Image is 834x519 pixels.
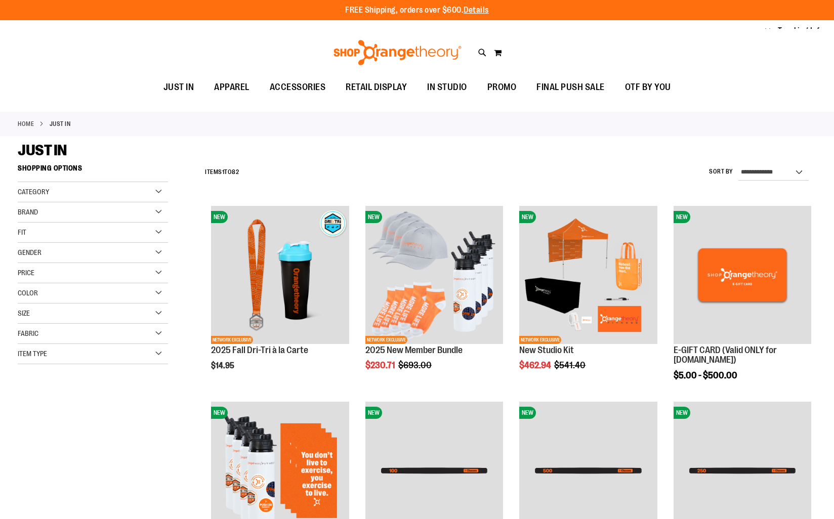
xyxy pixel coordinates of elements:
span: NEW [519,407,536,419]
img: 2025 New Member Bundle [365,206,503,343]
img: New Studio Kit [519,206,657,343]
img: E-GIFT CARD (Valid ONLY for ShopOrangetheory.com) [674,206,811,343]
span: RETAIL DISPLAY [346,76,407,99]
h2: Items to [205,164,239,180]
span: JUST IN [18,142,67,159]
span: $693.00 [398,360,433,370]
span: IN STUDIO [427,76,467,99]
a: 2025 New Member BundleNEWNETWORK EXCLUSIVE [365,206,503,345]
span: APPAREL [214,76,249,99]
a: Details [464,6,489,15]
span: NEW [674,211,690,223]
a: 2025 Fall Dri-Tri à la CarteNEWNETWORK EXCLUSIVE [211,206,349,345]
a: 2025 Fall Dri-Tri à la Carte [211,345,308,355]
span: NEW [211,211,228,223]
span: $541.40 [554,360,587,370]
img: Shop Orangetheory [332,40,463,65]
span: NEW [674,407,690,419]
a: E-GIFT CARD (Valid ONLY for ShopOrangetheory.com)NEW [674,206,811,345]
span: NEW [365,211,382,223]
a: New Studio KitNEWNETWORK EXCLUSIVE [519,206,657,345]
span: Brand [18,208,38,216]
a: Tracking Info [778,25,824,36]
div: product [514,201,662,396]
span: NETWORK EXCLUSIVE [365,336,407,344]
a: JUST IN [153,76,204,99]
a: E-GIFT CARD (Valid ONLY for [DOMAIN_NAME]) [674,345,777,365]
strong: JUST IN [50,119,71,128]
a: PROMO [477,76,527,99]
a: OTF BY YOU [615,76,681,99]
span: FINAL PUSH SALE [536,76,605,99]
span: Price [18,269,34,277]
span: NETWORK EXCLUSIVE [519,336,561,344]
strong: Shopping Options [18,159,168,182]
span: $5.00 - $500.00 [674,370,737,380]
span: Category [18,188,49,196]
label: Sort By [709,167,733,176]
span: 1 [222,168,225,176]
div: product [360,201,508,396]
span: NEW [211,407,228,419]
a: 2025 New Member Bundle [365,345,463,355]
a: RETAIL DISPLAY [336,76,417,99]
span: Color [18,289,38,297]
div: product [206,201,354,396]
p: FREE Shipping, orders over $600. [345,5,489,16]
span: PROMO [487,76,517,99]
a: IN STUDIO [417,76,477,99]
a: Home [18,119,34,128]
a: ACCESSORIES [260,76,336,99]
span: $462.94 [519,360,553,370]
div: product [669,201,816,406]
a: New Studio Kit [519,345,574,355]
span: OTF BY YOU [625,76,671,99]
span: Size [18,309,30,317]
span: NEW [519,211,536,223]
span: $14.95 [211,361,236,370]
img: 2025 Fall Dri-Tri à la Carte [211,206,349,343]
span: NEW [365,407,382,419]
span: NETWORK EXCLUSIVE [211,336,253,344]
span: Fabric [18,329,38,337]
span: ACCESSORIES [270,76,326,99]
span: Fit [18,228,26,236]
a: FINAL PUSH SALE [526,76,615,99]
span: Item Type [18,350,47,358]
a: APPAREL [204,76,260,99]
span: $230.71 [365,360,397,370]
span: 82 [232,168,239,176]
button: Account menu [765,26,770,36]
span: Gender [18,248,41,256]
span: JUST IN [163,76,194,99]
